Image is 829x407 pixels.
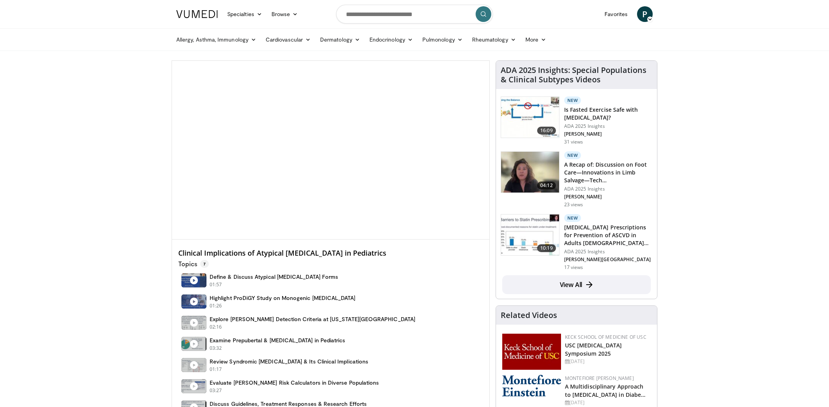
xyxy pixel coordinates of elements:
[501,214,559,255] img: 2a3a7e29-365e-4dbc-b17c-a095a5527273.150x105_q85_crop-smart_upscale.jpg
[210,281,222,288] p: 01:57
[564,256,652,263] p: [PERSON_NAME][GEOGRAPHIC_DATA]
[501,214,652,271] a: 10:19 New [MEDICAL_DATA] Prescriptions for Prevention of ASCVD in Adults [DEMOGRAPHIC_DATA]… ADA ...
[418,32,467,47] a: Pulmonology
[365,32,418,47] a: Endocrinology
[210,358,368,365] h4: Review Syndromic [MEDICAL_DATA] & Its Clinical Implications
[315,32,365,47] a: Dermatology
[564,264,583,271] p: 17 views
[521,32,551,47] a: More
[210,316,415,323] h4: Explore [PERSON_NAME] Detection Criteria at [US_STATE][GEOGRAPHIC_DATA]
[210,302,222,309] p: 01:26
[564,186,652,192] p: ADA 2025 Insights
[564,139,583,145] p: 31 views
[637,6,653,22] a: P
[178,249,483,258] h4: Clinical Implications of Atypical [MEDICAL_DATA] in Pediatrics
[210,379,379,386] h4: Evaluate [PERSON_NAME] Risk Calculators in Diverse Populations
[267,6,303,22] a: Browse
[564,161,652,184] h3: A Recap of: Discussion on Foot Care—Innovations in Limb Salvage—Tech…
[210,323,222,331] p: 02:16
[210,345,222,352] p: 03:32
[336,5,493,24] input: Search topics, interventions
[502,375,561,396] img: b0142b4c-93a1-4b58-8f91-5265c282693c.png.150x105_q85_autocrop_double_scale_upscale_version-0.2.png
[223,6,267,22] a: Specialties
[565,358,651,365] div: [DATE]
[537,244,556,252] span: 10:19
[210,337,346,344] h4: Examine Prepubertal & [MEDICAL_DATA] in Pediatrics
[172,32,261,47] a: Allergy, Asthma, Immunology
[501,151,652,208] a: 04:12 New A Recap of: Discussion on Foot Care—Innovations in Limb Salvage—Tech… ADA 2025 Insights...
[564,96,581,104] p: New
[501,97,559,138] img: da7aec45-d37b-4722-9fe9-04c8b7c4ab48.150x105_q85_crop-smart_upscale.jpg
[502,275,651,294] a: View All
[501,65,652,84] h4: ADA 2025 Insights: Special Populations & Clinical Subtypes Videos
[565,399,651,406] div: [DATE]
[564,123,652,129] p: ADA 2025 Insights
[564,151,581,159] p: New
[564,249,652,255] p: ADA 2025 Insights
[210,294,356,302] h4: Highlight ProDiGY Study on Monogenic [MEDICAL_DATA]
[502,334,561,370] img: 7b941f1f-d101-407a-8bfa-07bd47db01ba.png.150x105_q85_autocrop_double_scale_upscale_version-0.2.jpg
[178,260,209,268] p: Topics
[261,32,315,47] a: Cardiovascular
[565,375,634,382] a: Montefiore [PERSON_NAME]
[600,6,632,22] a: Favorites
[176,10,218,18] img: VuMedi Logo
[564,194,652,200] p: [PERSON_NAME]
[537,182,556,189] span: 04:12
[564,223,652,247] h3: [MEDICAL_DATA] Prescriptions for Prevention of ASCVD in Adults [DEMOGRAPHIC_DATA]…
[565,334,646,340] a: Keck School of Medicine of USC
[501,311,557,320] h4: Related Videos
[501,152,559,193] img: d10ac4fa-4849-4c71-8d92-f1981c03fb78.150x105_q85_crop-smart_upscale.jpg
[172,61,489,240] video-js: Video Player
[501,96,652,145] a: 16:09 New Is Fasted Exercise Safe with [MEDICAL_DATA]? ADA 2025 Insights [PERSON_NAME] 31 views
[210,387,222,394] p: 03:27
[537,127,556,134] span: 16:09
[564,202,583,208] p: 23 views
[564,106,652,122] h3: Is Fasted Exercise Safe with [MEDICAL_DATA]?
[565,342,622,357] a: USC [MEDICAL_DATA] Symposium 2025
[200,260,209,268] span: 7
[565,383,646,398] a: A Multidisciplinary Approach to [MEDICAL_DATA] in Diabe…
[564,131,652,137] p: [PERSON_NAME]
[564,214,581,222] p: New
[210,273,338,280] h4: Define & Discuss Atypical [MEDICAL_DATA] Forms
[467,32,521,47] a: Rheumatology
[210,366,222,373] p: 01:17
